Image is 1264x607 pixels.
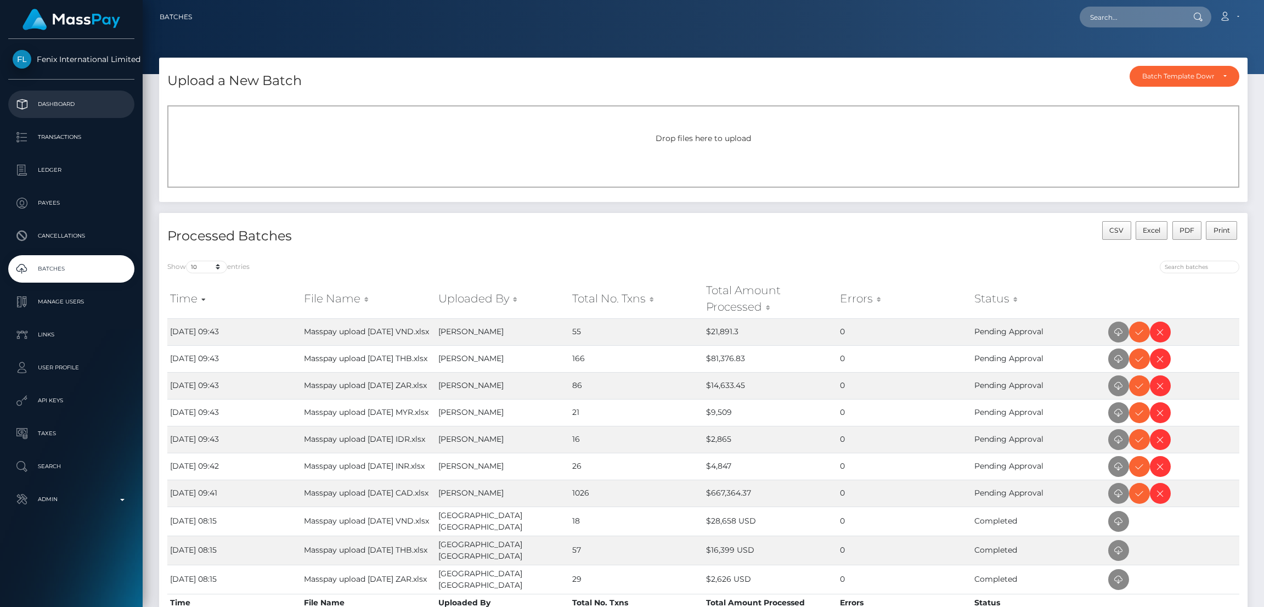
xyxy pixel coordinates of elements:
[569,507,703,536] td: 18
[13,261,130,277] p: Batches
[13,50,31,69] img: Fenix International Limited
[167,318,301,345] td: [DATE] 09:43
[167,480,301,507] td: [DATE] 09:41
[301,318,435,345] td: Masspay upload [DATE] VND.xlsx
[301,565,435,594] td: Masspay upload [DATE] ZAR.xlsx
[837,536,971,565] td: 0
[1142,72,1214,81] div: Batch Template Download
[167,536,301,565] td: [DATE] 08:15
[972,279,1105,318] th: Status: activate to sort column ascending
[972,565,1105,594] td: Completed
[972,480,1105,507] td: Pending Approval
[167,426,301,453] td: [DATE] 09:43
[301,426,435,453] td: Masspay upload [DATE] IDR.xlsx
[1206,221,1237,240] button: Print
[1080,7,1183,27] input: Search...
[436,372,569,399] td: [PERSON_NAME]
[167,372,301,399] td: [DATE] 09:43
[167,71,302,91] h4: Upload a New Batch
[972,536,1105,565] td: Completed
[1136,221,1168,240] button: Excel
[436,426,569,453] td: [PERSON_NAME]
[301,345,435,372] td: Masspay upload [DATE] THB.xlsx
[301,480,435,507] td: Masspay upload [DATE] CAD.xlsx
[703,279,837,318] th: Total Amount Processed: activate to sort column ascending
[703,480,837,507] td: $667,364.37
[436,399,569,426] td: [PERSON_NAME]
[837,507,971,536] td: 0
[8,222,134,250] a: Cancellations
[837,279,971,318] th: Errors: activate to sort column ascending
[13,327,130,343] p: Links
[13,195,130,211] p: Payees
[436,318,569,345] td: [PERSON_NAME]
[569,318,703,345] td: 55
[8,387,134,414] a: API Keys
[1172,221,1202,240] button: PDF
[8,189,134,217] a: Payees
[569,345,703,372] td: 166
[703,426,837,453] td: $2,865
[837,399,971,426] td: 0
[837,318,971,345] td: 0
[436,536,569,565] td: [GEOGRAPHIC_DATA] [GEOGRAPHIC_DATA]
[703,565,837,594] td: $2,626 USD
[8,321,134,349] a: Links
[436,279,569,318] th: Uploaded By: activate to sort column ascending
[703,345,837,372] td: $81,376.83
[167,279,301,318] th: Time: activate to sort column ascending
[8,486,134,513] a: Admin
[569,536,703,565] td: 57
[1130,66,1239,87] button: Batch Template Download
[13,228,130,244] p: Cancellations
[1214,226,1230,234] span: Print
[8,156,134,184] a: Ledger
[186,261,227,273] select: Showentries
[1109,226,1124,234] span: CSV
[837,453,971,480] td: 0
[167,345,301,372] td: [DATE] 09:43
[972,345,1105,372] td: Pending Approval
[13,458,130,475] p: Search
[8,255,134,283] a: Batches
[13,129,130,145] p: Transactions
[13,162,130,178] p: Ledger
[1143,226,1160,234] span: Excel
[1180,226,1194,234] span: PDF
[13,294,130,310] p: Manage Users
[972,318,1105,345] td: Pending Approval
[8,91,134,118] a: Dashboard
[1102,221,1131,240] button: CSV
[569,426,703,453] td: 16
[436,345,569,372] td: [PERSON_NAME]
[8,288,134,316] a: Manage Users
[13,96,130,113] p: Dashboard
[301,372,435,399] td: Masspay upload [DATE] ZAR.xlsx
[569,480,703,507] td: 1026
[703,372,837,399] td: $14,633.45
[569,279,703,318] th: Total No. Txns: activate to sort column ascending
[301,279,435,318] th: File Name: activate to sort column ascending
[703,507,837,536] td: $28,658 USD
[972,372,1105,399] td: Pending Approval
[837,345,971,372] td: 0
[972,453,1105,480] td: Pending Approval
[22,9,120,30] img: MassPay Logo
[703,536,837,565] td: $16,399 USD
[167,399,301,426] td: [DATE] 09:43
[8,54,134,64] span: Fenix International Limited
[167,565,301,594] td: [DATE] 08:15
[8,354,134,381] a: User Profile
[13,392,130,409] p: API Keys
[436,453,569,480] td: [PERSON_NAME]
[436,480,569,507] td: [PERSON_NAME]
[8,123,134,151] a: Transactions
[1160,261,1239,273] input: Search batches
[972,426,1105,453] td: Pending Approval
[301,507,435,536] td: Masspay upload [DATE] VND.xlsx
[569,453,703,480] td: 26
[301,399,435,426] td: Masspay upload [DATE] MYR.xlsx
[703,399,837,426] td: $9,509
[13,425,130,442] p: Taxes
[837,426,971,453] td: 0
